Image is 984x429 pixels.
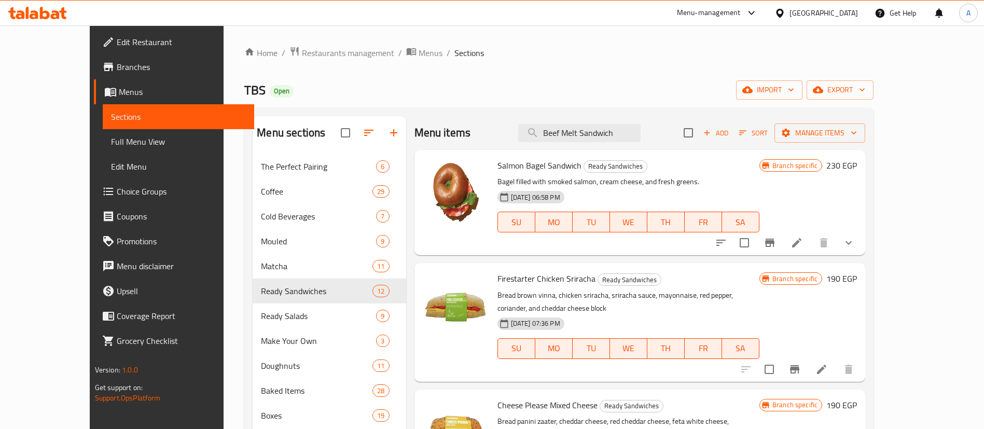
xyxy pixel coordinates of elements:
span: WE [614,215,643,230]
nav: breadcrumb [244,46,874,60]
div: Make Your Own3 [253,328,406,353]
span: Branch specific [768,161,822,171]
button: Add section [381,120,406,145]
a: Support.OpsPlatform [95,391,161,405]
span: MO [539,215,569,230]
a: Full Menu View [103,129,254,154]
button: Branch-specific-item [757,230,782,255]
li: / [282,47,285,59]
span: SU [502,341,531,356]
div: Boxes [261,409,372,422]
span: Edit Menu [111,160,246,173]
div: Ready Sandwiches [584,160,647,173]
div: Coffee29 [253,179,406,204]
input: search [518,124,641,142]
div: items [376,310,389,322]
span: 12 [373,286,389,296]
span: Add item [699,125,732,141]
span: Select to update [733,232,755,254]
span: import [744,84,794,96]
span: A [966,7,971,19]
span: Choice Groups [117,185,246,198]
span: Select to update [758,358,780,380]
h2: Menu sections [257,125,325,141]
span: Ready Sandwiches [261,285,372,297]
button: TU [573,212,610,232]
button: FR [685,212,722,232]
span: Cheese Please Mixed Cheese [497,397,598,413]
span: Ready Sandwiches [600,400,663,412]
button: Manage items [774,123,865,143]
a: Home [244,47,278,59]
button: export [807,80,874,100]
span: 19 [373,411,389,421]
a: Edit menu item [815,363,828,376]
span: WE [614,341,643,356]
a: Edit Menu [103,154,254,179]
span: Doughnuts [261,359,372,372]
li: / [447,47,450,59]
button: show more [836,230,861,255]
a: Edit menu item [791,237,803,249]
span: 9 [377,237,389,246]
svg: Show Choices [842,237,855,249]
h2: Menu items [414,125,471,141]
span: 1.0.0 [122,363,138,377]
span: Grocery Checklist [117,335,246,347]
span: Open [270,87,294,95]
div: items [376,335,389,347]
a: Coverage Report [94,303,254,328]
span: Select all sections [335,122,356,144]
div: [GEOGRAPHIC_DATA] [789,7,858,19]
button: Add [699,125,732,141]
h6: 230 EGP [826,158,857,173]
button: WE [610,338,647,359]
button: import [736,80,802,100]
span: The Perfect Pairing [261,160,376,173]
div: The Perfect Pairing6 [253,154,406,179]
button: SU [497,212,535,232]
a: Coupons [94,204,254,229]
span: Coverage Report [117,310,246,322]
span: Baked Items [261,384,372,397]
button: delete [811,230,836,255]
span: TU [577,341,606,356]
div: items [372,260,389,272]
div: Baked Items28 [253,378,406,403]
li: / [398,47,402,59]
h6: 190 EGP [826,271,857,286]
span: Branches [117,61,246,73]
span: Ready Salads [261,310,376,322]
span: Select section [677,122,699,144]
span: Manage items [783,127,857,140]
span: SA [726,215,755,230]
span: 28 [373,386,389,396]
p: Bread brown vinna, chicken sriracha, sriracha sauce, mayonnaise, red pepper, coriander, and chedd... [497,289,759,315]
button: FR [685,338,722,359]
span: 11 [373,261,389,271]
span: MO [539,341,569,356]
div: Cold Beverages7 [253,204,406,229]
span: 11 [373,361,389,371]
span: Mouled [261,235,376,247]
button: MO [535,212,573,232]
div: Ready Salads9 [253,303,406,328]
span: Menus [119,86,246,98]
div: Make Your Own [261,335,376,347]
span: Get support on: [95,381,143,394]
span: Salmon Bagel Sandwich [497,158,581,173]
span: [DATE] 06:58 PM [507,192,564,202]
span: 9 [377,311,389,321]
img: Firestarter Chicken Sriracha [423,271,489,338]
div: Menu-management [677,7,741,19]
a: Choice Groups [94,179,254,204]
a: Sections [103,104,254,129]
div: items [372,384,389,397]
a: Branches [94,54,254,79]
a: Restaurants management [289,46,394,60]
span: [DATE] 07:36 PM [507,319,564,328]
span: Restaurants management [302,47,394,59]
span: Sort items [732,125,774,141]
span: Matcha [261,260,372,272]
